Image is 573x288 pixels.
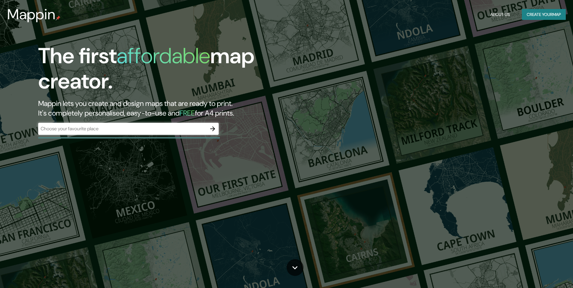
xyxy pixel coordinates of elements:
h5: FREE [180,108,195,118]
button: About Us [488,9,512,20]
h2: Mappin lets you create and design maps that are ready to print. It's completely personalised, eas... [38,99,325,118]
button: Create yourmap [522,9,566,20]
h3: Mappin [7,6,56,23]
iframe: Help widget launcher [519,265,566,281]
h1: affordable [117,42,210,70]
h1: The first map creator. [38,43,325,99]
input: Choose your favourite place [38,125,207,132]
img: mappin-pin [56,16,60,20]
